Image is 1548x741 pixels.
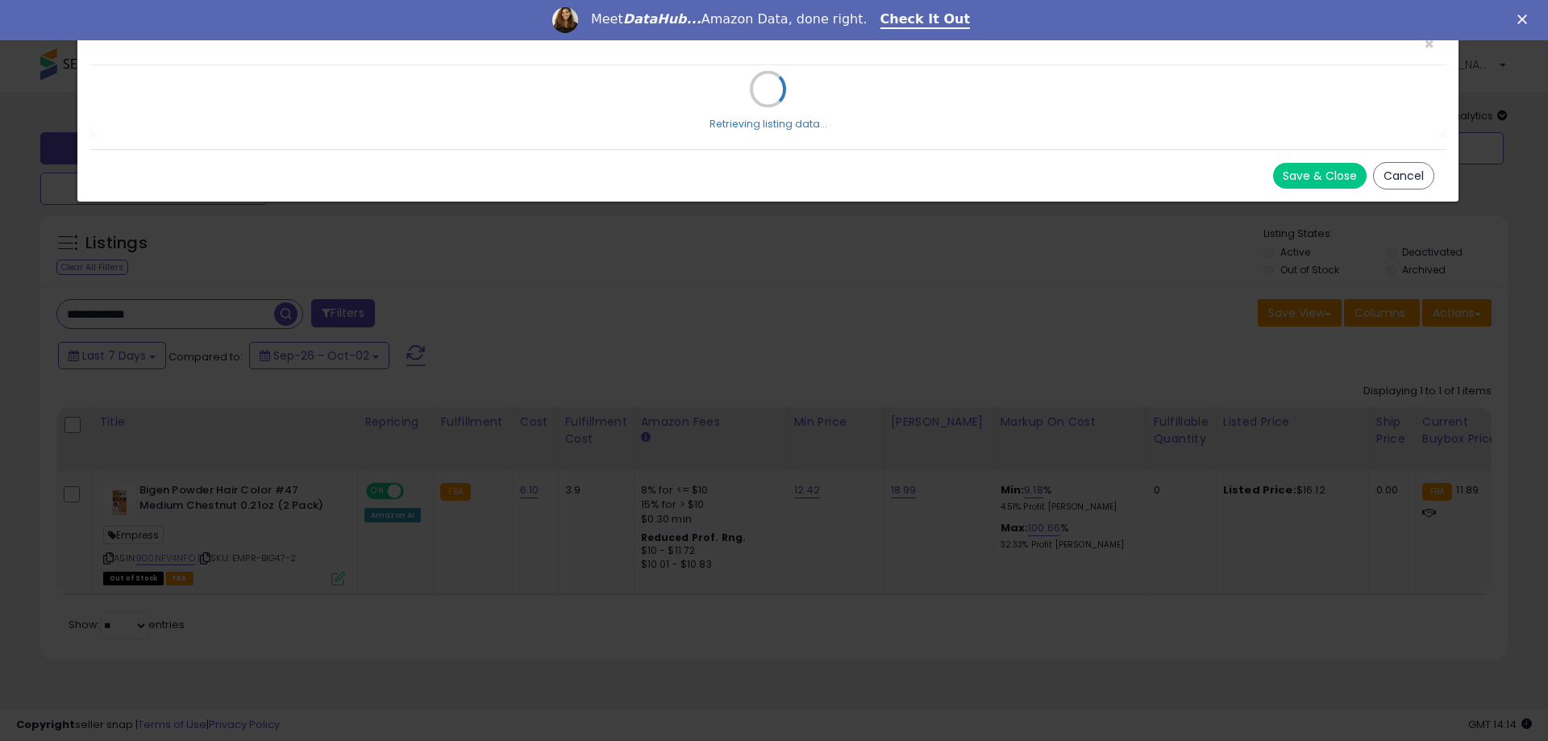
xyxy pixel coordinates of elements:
[1517,15,1533,24] div: Close
[709,117,827,131] div: Retrieving listing data...
[880,11,971,29] a: Check It Out
[1273,163,1367,189] button: Save & Close
[623,11,701,27] i: DataHub...
[1424,32,1434,56] span: ×
[1373,162,1434,189] button: Cancel
[591,11,868,27] div: Meet Amazon Data, done right.
[552,7,578,33] img: Profile image for Georgie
